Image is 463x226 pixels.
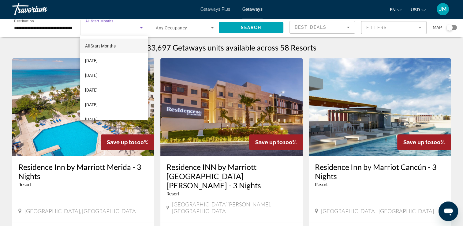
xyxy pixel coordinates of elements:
[85,43,116,48] span: All Start Months
[85,101,98,108] span: [DATE]
[85,116,98,123] span: [DATE]
[85,86,98,94] span: [DATE]
[439,202,458,221] iframe: Button to launch messaging window
[85,72,98,79] span: [DATE]
[85,57,98,64] span: [DATE]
